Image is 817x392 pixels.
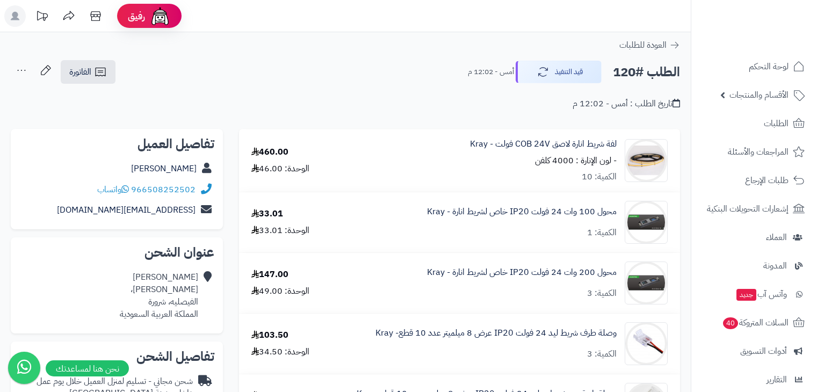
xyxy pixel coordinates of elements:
[698,139,811,165] a: المراجعات والأسئلة
[57,204,196,216] a: [EMAIL_ADDRESS][DOMAIN_NAME]
[19,137,214,150] h2: تفاصيل العميل
[61,60,115,84] a: الفاتورة
[375,327,617,339] a: وصلة طرف شريط ليد 24 فولت IP20 عرض 8 ميلميتر عدد 10 قطع- Kray
[427,206,617,218] a: محول 100 وات 24 فولت IP20 خاص لشريط انارة - Kray
[251,329,288,342] div: 103.50
[698,168,811,193] a: طلبات الإرجاع
[698,310,811,336] a: السلات المتروكة40
[698,338,811,364] a: أدوات التسويق
[535,154,617,167] small: - لون الإنارة : 4000 كلفن
[470,138,617,150] a: لفة شريط انارة لاصق COB 24V فولت - Kray
[722,315,789,330] span: السلات المتروكة
[625,139,667,182] img: 1724835688-1155-90x90.jpg
[251,268,288,281] div: 147.00
[149,5,171,27] img: ai-face.png
[619,39,680,52] a: العودة للطلبات
[131,183,196,196] a: 966508252502
[251,285,309,297] div: الوحدة: 49.00
[698,253,811,279] a: المدونة
[744,30,807,53] img: logo-2.png
[749,59,789,74] span: لوحة التحكم
[625,322,667,365] img: 1724872112-1476-2-90x90.jpg
[625,201,667,244] img: 1724866428-2380-90x90.jpg
[251,224,309,237] div: الوحدة: 33.01
[28,5,55,30] a: تحديثات المنصة
[745,173,789,188] span: طلبات الإرجاع
[19,350,214,363] h2: تفاصيل الشحن
[427,266,617,279] a: محول 200 وات 24 فولت IP20 خاص لشريط انارة - Kray
[97,183,129,196] a: واتساب
[573,98,680,110] div: تاريخ الطلب : أمس - 12:02 م
[251,208,283,220] div: 33.01
[698,281,811,307] a: وآتس آبجديد
[582,171,617,183] div: الكمية: 10
[707,201,789,216] span: إشعارات التحويلات البنكية
[729,88,789,103] span: الأقسام والمنتجات
[468,67,514,77] small: أمس - 12:02 م
[613,61,680,83] h2: الطلب #120
[763,258,787,273] span: المدونة
[698,196,811,222] a: إشعارات التحويلات البنكية
[698,111,811,136] a: الطلبات
[19,246,214,259] h2: عنوان الشحن
[698,224,811,250] a: العملاء
[251,163,309,175] div: الوحدة: 46.00
[516,61,602,83] button: قيد التنفيذ
[723,317,738,329] span: 40
[120,271,198,320] div: [PERSON_NAME] [PERSON_NAME]، الفيصليه، شرورة المملكة العربية السعودية
[728,144,789,159] span: المراجعات والأسئلة
[735,287,787,302] span: وآتس آب
[251,146,288,158] div: 460.00
[736,289,756,301] span: جديد
[619,39,667,52] span: العودة للطلبات
[766,230,787,245] span: العملاء
[698,54,811,79] a: لوحة التحكم
[587,348,617,360] div: الكمية: 3
[767,372,787,387] span: التقارير
[625,262,667,304] img: 1724866428-2380-90x90.jpg
[587,227,617,239] div: الكمية: 1
[587,287,617,300] div: الكمية: 3
[69,66,91,78] span: الفاتورة
[764,116,789,131] span: الطلبات
[740,344,787,359] span: أدوات التسويق
[251,346,309,358] div: الوحدة: 34.50
[128,10,145,23] span: رفيق
[131,162,197,175] a: [PERSON_NAME]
